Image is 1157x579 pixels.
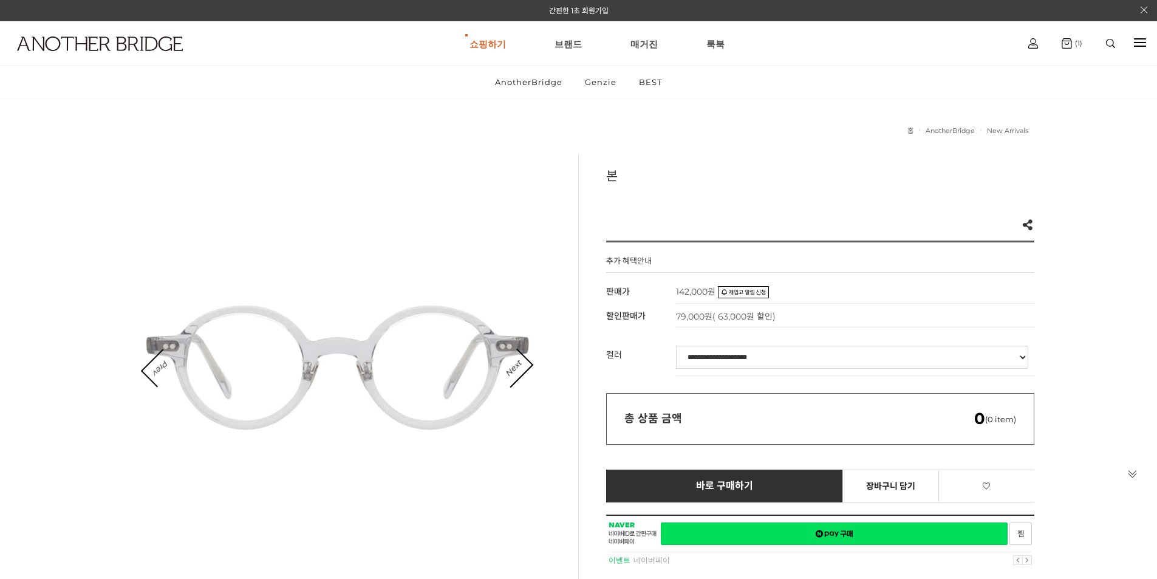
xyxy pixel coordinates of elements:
h4: 추가 혜택안내 [606,255,652,272]
em: 0 [974,409,985,428]
a: 홈 [907,126,913,135]
a: 간편한 1초 회원가입 [549,6,609,15]
strong: 총 상품 금액 [624,412,682,425]
span: (0 item) [974,414,1016,424]
img: 재입고 알림 SMS [718,286,769,298]
a: BEST [629,66,672,98]
img: cart [1028,38,1038,49]
img: logo [17,36,183,51]
a: 룩북 [706,22,725,66]
a: 장바구니 담기 [842,470,939,502]
a: AnotherBridge [926,126,975,135]
span: 판매가 [606,286,630,297]
span: ( 63,000원 할인) [712,311,776,322]
a: logo [6,36,180,81]
span: 79,000원 [676,311,776,322]
a: Prev [143,349,179,386]
a: AnotherBridge [485,66,573,98]
strong: 142,000원 [676,286,715,297]
strong: 이벤트 [609,556,630,564]
a: Next [494,349,532,387]
h3: 본 [606,166,1034,184]
img: search [1106,39,1115,48]
a: (1) [1062,38,1082,49]
a: 네이버페이 [633,556,670,564]
a: 브랜드 [555,22,582,66]
img: cart [1062,38,1072,49]
a: New Arrivals [987,126,1028,135]
a: 새창 [661,522,1008,545]
a: 새창 [1009,522,1032,545]
a: 쇼핑하기 [469,22,506,66]
a: Genzie [575,66,627,98]
a: 매거진 [630,22,658,66]
th: 컬러 [606,340,676,376]
a: 바로 구매하기 [606,470,844,502]
span: 할인판매가 [606,310,646,321]
span: 바로 구매하기 [696,481,754,492]
span: (1) [1072,39,1082,47]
